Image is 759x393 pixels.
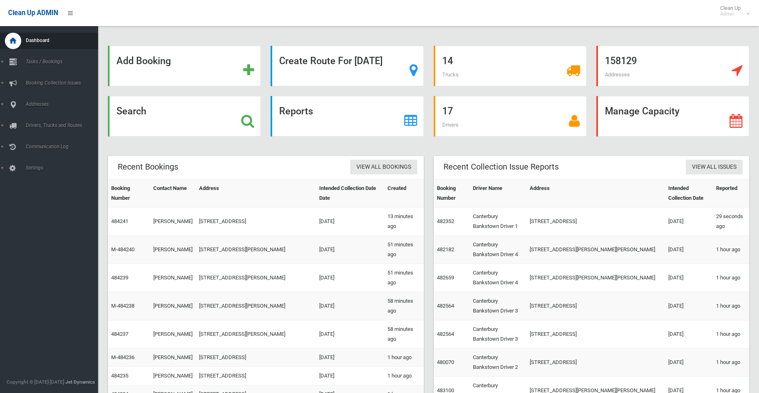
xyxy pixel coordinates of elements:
[713,348,749,377] td: 1 hour ago
[384,348,424,367] td: 1 hour ago
[526,236,665,264] td: [STREET_ADDRESS][PERSON_NAME][PERSON_NAME]
[442,122,459,128] span: Drivers
[713,264,749,292] td: 1 hour ago
[150,179,196,208] th: Contact Name
[713,236,749,264] td: 1 hour ago
[470,208,526,236] td: Canterbury Bankstown Driver 1
[271,46,423,86] a: Create Route For [DATE]
[116,105,146,117] strong: Search
[442,55,453,67] strong: 14
[8,9,58,17] span: Clean Up ADMIN
[713,320,749,348] td: 1 hour ago
[686,160,743,175] a: View All Issues
[384,367,424,385] td: 1 hour ago
[279,105,313,117] strong: Reports
[150,348,196,367] td: [PERSON_NAME]
[716,5,749,17] span: Clean Up
[470,264,526,292] td: Canterbury Bankstown Driver 4
[316,236,384,264] td: [DATE]
[111,246,134,252] a: M-484240
[713,292,749,320] td: 1 hour ago
[23,80,104,86] span: Booking Collection Issues
[665,264,713,292] td: [DATE]
[23,38,104,43] span: Dashboard
[279,55,383,67] strong: Create Route For [DATE]
[434,96,587,136] a: 17 Drivers
[150,367,196,385] td: [PERSON_NAME]
[384,264,424,292] td: 51 minutes ago
[150,236,196,264] td: [PERSON_NAME]
[434,46,587,86] a: 14 Trucks
[108,159,188,175] header: Recent Bookings
[316,179,384,208] th: Intended Collection Date Date
[442,71,459,78] span: Trucks
[437,246,454,252] a: 482182
[108,46,261,86] a: Add Booking
[111,303,134,309] a: M-484238
[23,101,104,107] span: Addresses
[470,292,526,320] td: Canterbury Bankstown Driver 3
[108,96,261,136] a: Search
[196,320,316,348] td: [STREET_ADDRESS][PERSON_NAME]
[111,373,128,379] a: 484235
[526,264,665,292] td: [STREET_ADDRESS][PERSON_NAME][PERSON_NAME]
[196,179,316,208] th: Address
[196,348,316,367] td: [STREET_ADDRESS]
[434,159,569,175] header: Recent Collection Issue Reports
[111,275,128,281] a: 484239
[384,179,424,208] th: Created
[150,292,196,320] td: [PERSON_NAME]
[384,208,424,236] td: 13 minutes ago
[526,208,665,236] td: [STREET_ADDRESS]
[316,367,384,385] td: [DATE]
[108,179,150,208] th: Booking Number
[713,208,749,236] td: 29 seconds ago
[665,292,713,320] td: [DATE]
[150,208,196,236] td: [PERSON_NAME]
[437,218,454,224] a: 482352
[437,331,454,337] a: 482564
[7,379,64,385] span: Copyright © [DATE]-[DATE]
[111,354,134,360] a: M-484236
[526,320,665,348] td: [STREET_ADDRESS]
[116,55,171,67] strong: Add Booking
[23,123,104,128] span: Drivers, Trucks and Routes
[596,96,749,136] a: Manage Capacity
[470,179,526,208] th: Driver Name
[316,320,384,348] td: [DATE]
[150,264,196,292] td: [PERSON_NAME]
[316,208,384,236] td: [DATE]
[150,320,196,348] td: [PERSON_NAME]
[665,236,713,264] td: [DATE]
[470,236,526,264] td: Canterbury Bankstown Driver 4
[23,59,104,65] span: Tasks / Bookings
[196,367,316,385] td: [STREET_ADDRESS]
[470,320,526,348] td: Canterbury Bankstown Driver 3
[442,105,453,117] strong: 17
[384,292,424,320] td: 58 minutes ago
[665,208,713,236] td: [DATE]
[526,292,665,320] td: [STREET_ADDRESS]
[596,46,749,86] a: 158129 Addresses
[665,179,713,208] th: Intended Collection Date
[271,96,423,136] a: Reports
[111,218,128,224] a: 484241
[196,208,316,236] td: [STREET_ADDRESS]
[605,55,637,67] strong: 158129
[437,303,454,309] a: 482564
[316,348,384,367] td: [DATE]
[605,71,630,78] span: Addresses
[196,292,316,320] td: [STREET_ADDRESS][PERSON_NAME]
[111,331,128,337] a: 484237
[713,179,749,208] th: Reported
[23,144,104,150] span: Communication Log
[437,275,454,281] a: 482659
[665,348,713,377] td: [DATE]
[316,264,384,292] td: [DATE]
[526,179,665,208] th: Address
[350,160,417,175] a: View All Bookings
[196,264,316,292] td: [STREET_ADDRESS][PERSON_NAME]
[720,11,741,17] small: Admin
[384,320,424,348] td: 58 minutes ago
[196,236,316,264] td: [STREET_ADDRESS][PERSON_NAME]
